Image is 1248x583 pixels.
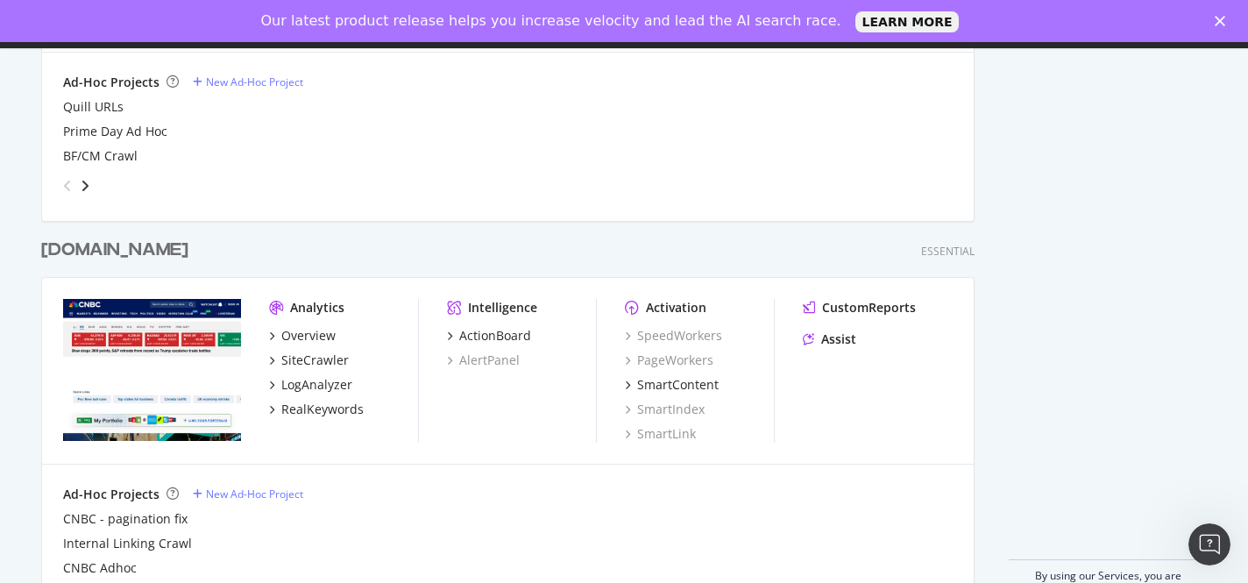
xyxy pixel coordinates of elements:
[803,331,856,348] a: Assist
[646,299,706,316] div: Activation
[63,486,160,503] div: Ad-Hoc Projects
[855,11,960,32] a: LEARN MORE
[269,327,336,345] a: Overview
[921,244,975,259] div: Essential
[1188,523,1230,565] iframe: Intercom live chat
[625,327,722,345] a: SpeedWorkers
[261,12,841,30] div: Our latest product release helps you increase velocity and lead the AI search race.
[63,147,138,165] a: BF/CM Crawl
[269,376,352,394] a: LogAnalyzer
[41,238,195,263] a: [DOMAIN_NAME]
[63,299,241,441] img: cnbc.com
[1215,16,1232,26] div: Close
[625,425,696,443] a: SmartLink
[63,123,167,140] a: Prime Day Ad Hoc
[821,331,856,348] div: Assist
[281,327,336,345] div: Overview
[468,299,537,316] div: Intelligence
[206,75,303,89] div: New Ad-Hoc Project
[637,376,719,394] div: SmartContent
[63,74,160,91] div: Ad-Hoc Projects
[56,172,79,200] div: angle-left
[63,559,137,577] a: CNBC Adhoc
[269,352,349,369] a: SiteCrawler
[822,299,916,316] div: CustomReports
[281,352,349,369] div: SiteCrawler
[269,401,364,418] a: RealKeywords
[625,352,713,369] a: PageWorkers
[193,75,303,89] a: New Ad-Hoc Project
[447,352,520,369] a: AlertPanel
[281,376,352,394] div: LogAnalyzer
[459,327,531,345] div: ActionBoard
[63,510,188,528] a: CNBC - pagination fix
[447,327,531,345] a: ActionBoard
[41,238,188,263] div: [DOMAIN_NAME]
[803,299,916,316] a: CustomReports
[206,487,303,501] div: New Ad-Hoc Project
[63,535,192,552] a: Internal Linking Crawl
[79,177,91,195] div: angle-right
[625,376,719,394] a: SmartContent
[63,98,124,116] a: Quill URLs
[290,299,344,316] div: Analytics
[193,487,303,501] a: New Ad-Hoc Project
[625,401,705,418] a: SmartIndex
[281,401,364,418] div: RealKeywords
